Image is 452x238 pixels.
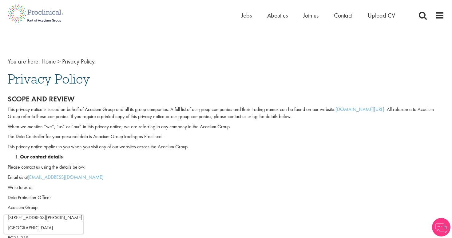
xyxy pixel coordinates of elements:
p: [GEOGRAPHIC_DATA] [8,224,444,232]
p: When we mention “we”, “us” or “our” in this privacy notice, we are referring to any company in th... [8,123,444,130]
p: This privacy notice is issued on behalf of Acacium Group and all its group companies. A full list... [8,106,444,120]
a: Jobs [241,11,252,19]
p: Write to us at: [8,184,444,191]
a: Upload CV [368,11,395,19]
span: Privacy Policy [8,71,90,87]
img: Chatbot [432,218,450,236]
p: This privacy notice applies to you when you visit any of our websites across the Acacium Group. [8,143,444,150]
h2: Scope and review [8,95,444,103]
span: Privacy Policy [62,57,95,65]
strong: Our contact details [20,154,63,160]
p: [STREET_ADDRESS][PERSON_NAME] [8,214,444,221]
a: breadcrumb link [42,57,56,65]
p: Please contact us using the details below: [8,164,444,171]
p: Acacium Group [8,204,444,211]
a: Contact [334,11,352,19]
iframe: reCAPTCHA [4,215,83,234]
p: Email us at [8,174,444,181]
p: Data Protection Officer [8,194,444,201]
a: About us [267,11,288,19]
a: [EMAIL_ADDRESS][DOMAIN_NAME] [28,174,104,180]
a: [DOMAIN_NAME][URL] [335,106,384,113]
span: > [57,57,61,65]
p: The Data Controller for your personal data is Acacium Group trading as Proclincal. [8,133,444,140]
a: Join us [303,11,319,19]
span: You are here: [8,57,40,65]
